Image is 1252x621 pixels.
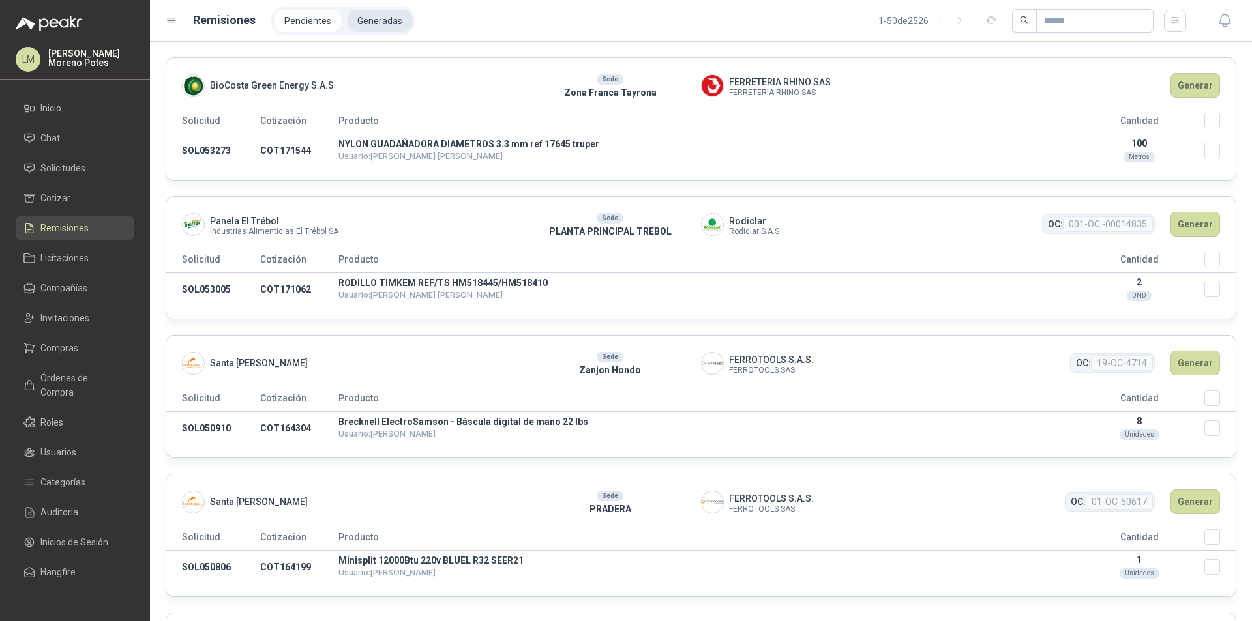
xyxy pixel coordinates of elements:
[40,131,60,145] span: Chat
[1204,273,1236,306] td: Seleccionar/deseleccionar
[260,113,338,134] th: Cotización
[338,417,1074,426] p: Brecknell ElectroSamson - Báscula digital de mano 22 lbs
[210,495,308,509] span: Santa [PERSON_NAME]
[40,341,78,355] span: Compras
[729,214,779,228] span: Rodiclar
[40,281,87,295] span: Compañías
[210,214,338,228] span: Panela El Trébol
[519,224,701,238] p: PLANTA PRINCIPAL TREBOL
[183,75,204,96] img: Company Logo
[702,353,723,374] img: Company Logo
[16,96,134,121] a: Inicio
[338,113,1074,134] th: Producto
[1170,73,1220,98] button: Generar
[183,491,204,513] img: Company Logo
[519,363,701,377] p: Zanjon Hondo
[274,10,342,32] a: Pendientes
[183,353,204,374] img: Company Logo
[40,475,85,489] span: Categorías
[1063,216,1153,232] span: 001-OC -00014835
[1074,390,1204,412] th: Cantidad
[16,470,134,495] a: Categorías
[16,216,134,240] a: Remisiones
[347,10,413,32] a: Generadas
[183,214,204,235] img: Company Logo
[1204,412,1236,445] td: Seleccionar/deseleccionar
[1120,568,1159,579] div: Unidades
[878,10,970,31] div: 1 - 50 de 2526
[40,415,63,429] span: Roles
[166,134,260,167] td: SOL053273
[1091,355,1153,371] span: 19-OC-4714
[519,85,701,100] p: Zona Franca Tayrona
[1124,152,1155,162] div: Metros
[16,246,134,270] a: Licitaciones
[597,352,623,362] div: Sede
[338,390,1074,412] th: Producto
[40,161,85,175] span: Solicitudes
[1170,351,1220,375] button: Generar
[729,353,814,367] span: FERROTOOLS S.A.S.
[166,113,260,134] th: Solicitud
[729,75,831,89] span: FERRETERIA RHINO SAS
[1204,113,1236,134] th: Seleccionar/deseleccionar
[16,440,134,465] a: Usuarios
[729,506,814,513] span: FERROTOOLS SAS
[338,139,1074,149] p: NYLON GUADAÑADORA DIAMETROS 3.3 mm ref 17645 truper
[16,186,134,210] a: Cotizar
[1074,555,1204,565] p: 1
[166,252,260,273] th: Solicitud
[16,126,134,151] a: Chat
[166,529,260,551] th: Solicitud
[729,491,814,506] span: FERROTOOLS S.A.S.
[338,290,503,300] span: Usuario: [PERSON_NAME] [PERSON_NAME]
[597,491,623,501] div: Sede
[1204,529,1236,551] th: Seleccionar/deseleccionar
[40,445,76,459] span: Usuarios
[338,529,1074,551] th: Producto
[40,505,78,519] span: Auditoria
[260,529,338,551] th: Cotización
[1204,134,1236,167] td: Seleccionar/deseleccionar
[40,221,89,235] span: Remisiones
[1076,356,1091,370] span: OC:
[1204,551,1236,584] td: Seleccionar/deseleccionar
[338,151,503,161] span: Usuario: [PERSON_NAME] [PERSON_NAME]
[1074,416,1204,426] p: 8
[260,134,338,167] td: COT171544
[1071,495,1086,509] span: OC:
[166,273,260,306] td: SOL053005
[166,390,260,412] th: Solicitud
[338,556,1074,565] p: Minisplit 12000Btu 220v BLUEL R32 SEER21
[16,500,134,525] a: Auditoria
[338,568,436,577] span: Usuario: [PERSON_NAME]
[702,214,723,235] img: Company Logo
[260,551,338,584] td: COT164199
[260,412,338,445] td: COT164304
[1204,390,1236,412] th: Seleccionar/deseleccionar
[1074,138,1204,149] p: 100
[338,252,1074,273] th: Producto
[1086,494,1153,510] span: 01-OC-50617
[1074,529,1204,551] th: Cantidad
[1170,212,1220,237] button: Generar
[729,228,779,235] span: Rodiclar S.A.S
[16,276,134,300] a: Compañías
[16,530,134,555] a: Inicios de Sesión
[16,336,134,360] a: Compras
[260,390,338,412] th: Cotización
[16,47,40,72] div: LM
[338,278,1074,287] p: RODILLO TIMKEM REF/TS HM518445/HM518410
[210,228,338,235] span: Industrias Alimenticias El Trébol SA
[16,366,134,405] a: Órdenes de Compra
[16,156,134,181] a: Solicitudes
[16,306,134,330] a: Invitaciones
[1048,217,1063,231] span: OC:
[597,74,623,85] div: Sede
[48,49,134,67] p: [PERSON_NAME] Moreno Potes
[1074,113,1204,134] th: Cantidad
[16,16,82,31] img: Logo peakr
[193,11,256,29] h1: Remisiones
[729,367,814,374] span: FERROTOOLS SAS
